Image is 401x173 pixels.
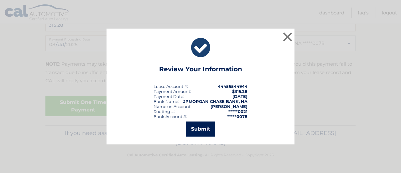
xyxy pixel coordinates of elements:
button: Submit [186,122,215,137]
div: Routing #: [154,109,175,114]
span: $315.28 [232,89,247,94]
strong: JPMORGAN CHASE BANK, NA [183,99,247,104]
div: Payment Amount: [154,89,191,94]
div: Lease Account #: [154,84,188,89]
div: Bank Name: [154,99,179,104]
span: Payment Date [154,94,183,99]
div: : [154,94,184,99]
strong: [PERSON_NAME] [211,104,247,109]
strong: 44455544944 [218,84,247,89]
h3: Review Your Information [159,65,242,76]
button: × [281,30,294,43]
div: Name on Account: [154,104,191,109]
div: Bank Account #: [154,114,187,119]
span: [DATE] [232,94,247,99]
